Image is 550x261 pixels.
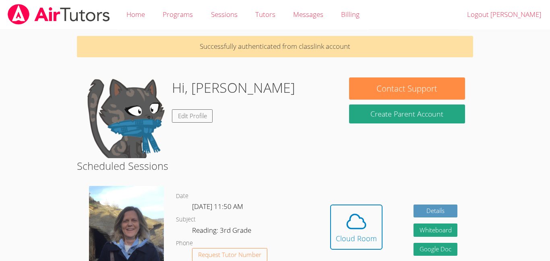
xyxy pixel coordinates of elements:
button: Cloud Room [330,205,383,250]
img: airtutors_banner-c4298cdbf04f3fff15de1276eac7730deb9818008684d7c2e4769d2f7ddbe033.png [7,4,111,25]
div: Cloud Room [336,233,377,244]
span: Request Tutor Number [198,252,261,258]
a: Google Doc [414,243,458,256]
a: Edit Profile [172,109,213,123]
dt: Subject [176,215,196,225]
img: default.png [85,77,165,158]
p: Successfully authenticated from classlink account [77,36,473,57]
dt: Phone [176,238,193,248]
h1: Hi, [PERSON_NAME] [172,77,295,98]
span: Messages [293,10,323,19]
button: Whiteboard [414,223,458,237]
button: Create Parent Account [349,104,465,123]
button: Contact Support [349,77,465,100]
span: [DATE] 11:50 AM [192,202,243,211]
h2: Scheduled Sessions [77,158,473,173]
dd: Reading: 3rd Grade [192,225,253,238]
dt: Date [176,191,188,201]
a: Details [414,205,458,218]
